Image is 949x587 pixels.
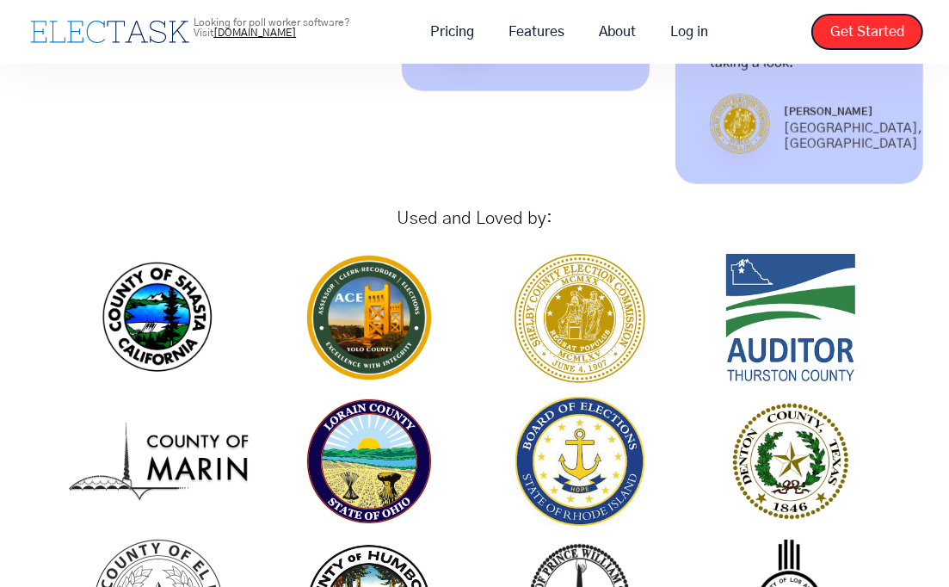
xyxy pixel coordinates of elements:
a: home [26,16,194,47]
a: Pricing [413,14,491,50]
a: Get Started [811,14,923,50]
p: Looking for poll worker software? Visit [194,17,404,38]
h6: [PERSON_NAME] [784,104,922,120]
div: [GEOGRAPHIC_DATA], [GEOGRAPHIC_DATA] [784,121,922,152]
h1: Used and Loved by: [71,210,878,227]
a: [DOMAIN_NAME] [213,28,296,38]
a: About [582,14,653,50]
a: Log in [653,14,725,50]
a: Features [491,14,582,50]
